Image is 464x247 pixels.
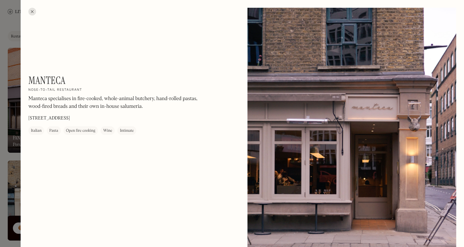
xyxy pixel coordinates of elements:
[28,88,82,92] h2: Nose-to-tail restaurant
[31,128,42,134] div: Italian
[103,128,112,134] div: Wine
[66,128,95,134] div: Open fire cooking
[28,115,70,122] p: [STREET_ADDRESS]
[120,128,134,134] div: Intimate
[28,74,65,87] h1: Manteca
[49,128,58,134] div: Pasta
[28,95,202,110] p: Manteca specialises in fire-cooked, whole-animal butchery, hand-rolled pastas, wood-fired breads ...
